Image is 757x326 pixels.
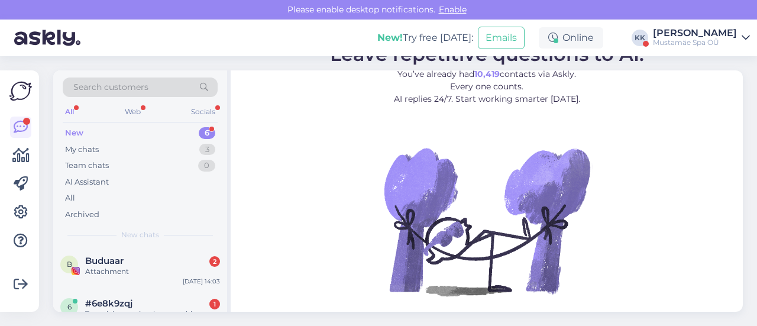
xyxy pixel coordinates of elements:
span: Search customers [73,81,148,93]
div: All [65,192,75,204]
div: [PERSON_NAME] [653,28,737,38]
span: 6 [67,302,72,311]
b: 10,419 [474,69,500,79]
button: Emails [478,27,525,49]
div: Archived [65,209,99,221]
div: 6 [199,127,215,139]
div: [DATE] 14:03 [183,277,220,286]
div: 2 [209,256,220,267]
div: Team chats [65,160,109,172]
div: Mustamäe Spa OÜ [653,38,737,47]
div: All [63,104,76,120]
span: New chats [121,230,159,240]
div: KK [632,30,648,46]
div: Online [539,27,603,49]
div: 1 [209,299,220,309]
div: Socials [189,104,218,120]
div: 3 [199,144,215,156]
div: Try free [DATE]: [377,31,473,45]
b: New! [377,32,403,43]
img: Askly Logo [9,80,32,102]
p: You’ve already had contacts via Askly. Every one counts. AI replies 24/7. Start working smarter [... [330,68,644,105]
span: B [67,260,72,269]
div: New [65,127,83,139]
div: 0 [198,160,215,172]
span: Enable [435,4,470,15]
div: AI Assistant [65,176,109,188]
a: [PERSON_NAME]Mustamäe Spa OÜ [653,28,750,47]
div: Web [122,104,143,120]
div: My chats [65,144,99,156]
span: Buduaar [85,256,124,266]
div: Attachment [85,266,220,277]
span: #6e8k9zqj [85,298,132,309]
